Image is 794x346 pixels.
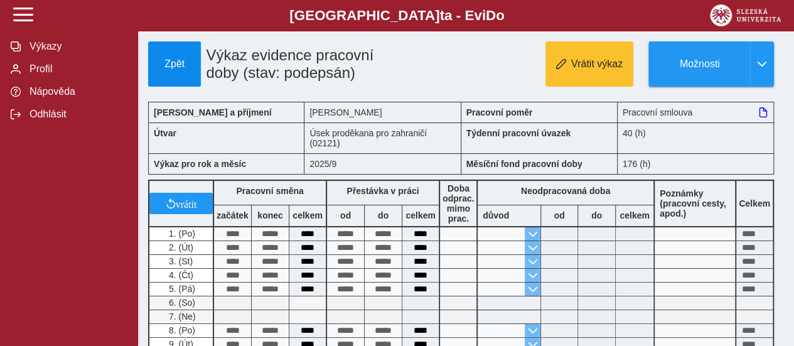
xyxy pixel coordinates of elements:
div: 176 (h) [618,153,774,175]
img: logo_web_su.png [710,4,781,26]
b: Útvar [154,128,176,138]
b: do [578,210,615,220]
div: Úsek proděkana pro zahraničí (02121) [304,122,461,153]
span: 2. (Út) [166,242,193,252]
b: od [541,210,577,220]
b: od [327,210,364,220]
span: Profil [26,63,127,75]
span: 7. (Ne) [166,311,196,322]
div: 40 (h) [618,122,774,153]
b: Celkem [739,198,770,208]
b: celkem [402,210,439,220]
span: D [486,8,496,23]
b: celkem [289,210,326,220]
b: [PERSON_NAME] a příjmení [154,107,271,117]
b: Přestávka v práci [346,186,419,196]
span: Nápověda [26,86,127,97]
button: Možnosti [648,41,750,87]
b: Pracovní poměr [466,107,533,117]
button: Vrátit výkaz [545,41,633,87]
h1: Výkaz evidence pracovní doby (stav: podepsán) [201,41,413,87]
span: Zpět [154,58,195,70]
b: Pracovní směna [236,186,303,196]
b: začátek [214,210,251,220]
b: [GEOGRAPHIC_DATA] a - Evi [38,8,756,24]
b: Doba odprac. mimo prac. [443,183,475,224]
span: Vrátit výkaz [571,58,623,70]
b: Neodpracovaná doba [521,186,610,196]
span: t [439,8,444,23]
button: vrátit [149,193,213,214]
span: 1. (Po) [166,229,195,239]
b: Měsíční fond pracovní doby [466,159,582,169]
b: do [365,210,402,220]
span: Možnosti [659,58,740,70]
div: Pracovní smlouva [618,102,774,122]
div: 2025/9 [304,153,461,175]
span: 8. (Po) [166,325,195,335]
span: Výkazy [26,41,127,52]
b: důvod [483,210,509,220]
div: [PERSON_NAME] [304,102,461,122]
b: celkem [616,210,653,220]
span: 6. (So) [166,298,195,308]
span: vrátit [176,198,197,208]
b: konec [252,210,289,220]
span: o [496,8,505,23]
b: Výkaz pro rok a měsíc [154,159,246,169]
b: Týdenní pracovní úvazek [466,128,571,138]
span: 5. (Pá) [166,284,195,294]
span: 3. (St) [166,256,193,266]
b: Poznámky (pracovní cesty, apod.) [655,188,735,219]
span: Odhlásit [26,109,127,120]
button: Zpět [148,41,201,87]
span: 4. (Čt) [166,270,193,280]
